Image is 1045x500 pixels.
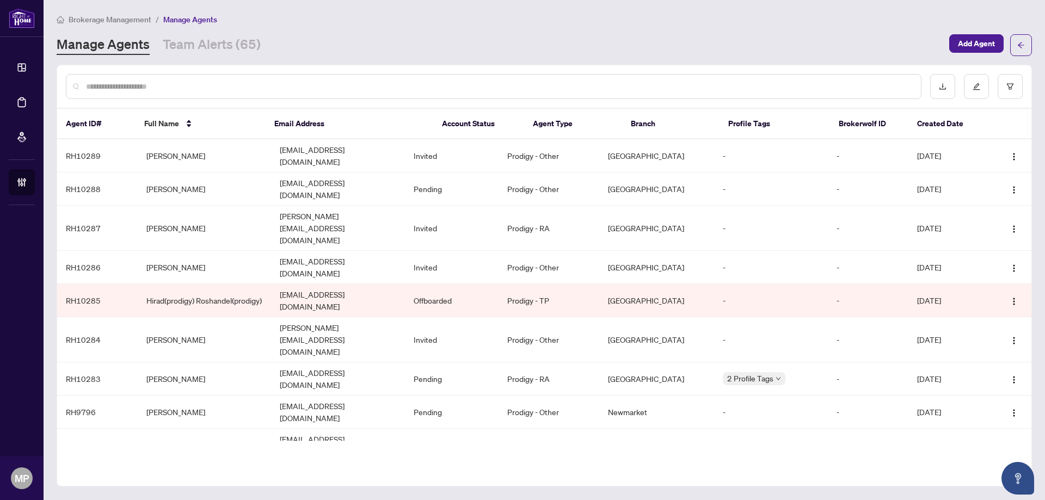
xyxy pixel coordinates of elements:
td: - [828,284,908,317]
td: - [714,172,828,206]
td: Invited [405,251,499,284]
td: RH10283 [57,362,138,396]
td: - [828,172,908,206]
img: Logo [1010,409,1018,417]
span: MP [15,471,29,486]
td: Invited [405,317,499,362]
td: [DATE] [908,139,989,172]
td: Pending [405,172,499,206]
img: Logo [1010,225,1018,233]
td: [GEOGRAPHIC_DATA] [599,139,714,172]
td: [PERSON_NAME][EMAIL_ADDRESS][DOMAIN_NAME] [271,317,405,362]
td: [DATE] [908,251,989,284]
td: RH10285 [57,284,138,317]
td: [DATE] [908,429,989,462]
td: - [828,251,908,284]
img: Logo [1010,152,1018,161]
td: [EMAIL_ADDRESS][DOMAIN_NAME] [271,284,405,317]
span: edit [973,83,980,90]
span: Add Agent [958,35,995,52]
td: [DATE] [908,362,989,396]
span: filter [1006,83,1014,90]
th: Agent ID# [57,109,136,139]
span: Brokerage Management [69,15,151,24]
td: Prodigy - RA [499,206,599,251]
td: [EMAIL_ADDRESS][DOMAIN_NAME] [271,429,405,462]
span: Full Name [144,118,179,129]
img: Logo [1010,264,1018,273]
td: RH10289 [57,139,138,172]
button: Logo [1005,292,1023,309]
button: Logo [1005,258,1023,276]
td: [PERSON_NAME] [138,429,272,462]
th: Brokerwolf ID [830,109,908,139]
td: - [828,396,908,429]
td: Prodigy - Other [499,139,599,172]
td: - [714,317,828,362]
td: [EMAIL_ADDRESS][DOMAIN_NAME] [271,172,405,206]
td: - [828,206,908,251]
td: - [828,139,908,172]
td: [EMAIL_ADDRESS][DOMAIN_NAME] [271,139,405,172]
td: - [714,251,828,284]
th: Account Status [433,109,524,139]
td: [GEOGRAPHIC_DATA] [599,251,714,284]
td: [GEOGRAPHIC_DATA] [599,172,714,206]
span: 2 Profile Tags [727,372,773,385]
td: [DATE] [908,206,989,251]
span: home [57,16,64,23]
span: down [776,376,781,381]
button: Logo [1005,219,1023,237]
th: Email Address [266,109,433,139]
td: Pending [405,362,499,396]
td: Offboarded [405,284,499,317]
td: [PERSON_NAME] [138,206,272,251]
td: Prodigy - Other [499,172,599,206]
td: Newmarket [599,396,714,429]
th: Full Name [136,109,266,139]
th: Agent Type [524,109,622,139]
td: Prodigy - RA [499,362,599,396]
td: Invited [405,139,499,172]
td: Hirad(prodigy) Roshandel(prodigy) [138,284,272,317]
button: Add Agent [949,34,1004,53]
td: RH9796 [57,396,138,429]
td: - [714,284,828,317]
button: Logo [1005,147,1023,164]
button: Logo [1005,403,1023,421]
th: Profile Tags [720,109,830,139]
td: RH10286 [57,251,138,284]
td: [PERSON_NAME] [138,317,272,362]
td: - [714,429,828,462]
td: Prodigy - TP [499,284,599,317]
td: [GEOGRAPHIC_DATA] [599,429,714,462]
td: Invited [405,429,499,462]
button: Logo [1005,370,1023,387]
td: - [714,206,828,251]
button: Logo [1005,436,1023,454]
td: Prodigy - Other [499,317,599,362]
td: RH10287 [57,206,138,251]
td: - [714,139,828,172]
button: edit [964,74,989,99]
a: Manage Agents [57,35,150,55]
img: Logo [1010,336,1018,345]
span: download [939,83,946,90]
td: - [828,429,908,462]
td: [GEOGRAPHIC_DATA] [599,206,714,251]
td: Prodigy - Other [499,429,599,462]
td: RH10288 [57,172,138,206]
img: logo [9,8,35,28]
span: Manage Agents [163,15,217,24]
td: Invited [405,206,499,251]
td: [PERSON_NAME][EMAIL_ADDRESS][DOMAIN_NAME] [271,206,405,251]
td: [DATE] [908,284,989,317]
td: [DATE] [908,317,989,362]
td: [DATE] [908,396,989,429]
td: RH9060 [57,429,138,462]
a: Team Alerts (65) [163,35,261,55]
img: Logo [1010,186,1018,194]
td: [EMAIL_ADDRESS][DOMAIN_NAME] [271,396,405,429]
button: download [930,74,955,99]
button: Logo [1005,331,1023,348]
